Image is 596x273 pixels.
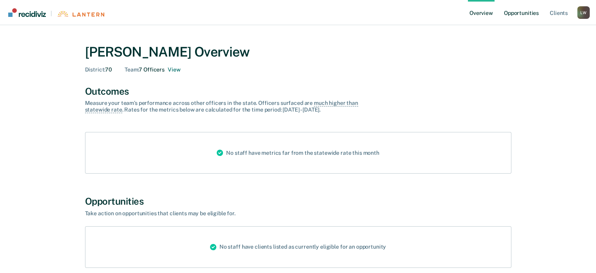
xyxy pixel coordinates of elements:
div: No staff have metrics far from the statewide rate this month [210,132,386,173]
span: District : [85,66,105,73]
span: | [46,10,57,17]
div: Measure your team’s performance across other officer s in the state. Officer s surfaced are . Rat... [85,100,359,113]
div: Opportunities [85,196,511,207]
button: 7 officers on Lashundra D. Watson-Williams's Team [168,66,180,73]
img: Lantern [57,11,104,17]
span: much higher than statewide rate [85,100,358,113]
span: Team : [125,66,139,73]
div: 7 Officers [125,66,180,73]
div: L W [577,6,590,19]
div: 70 [85,66,112,73]
div: [PERSON_NAME] Overview [85,44,511,60]
div: No staff have clients listed as currently eligible for an opportunity [204,227,392,268]
img: Recidiviz [8,8,46,17]
div: Take action on opportunities that clients may be eligible for. [85,210,359,217]
div: Outcomes [85,86,511,97]
button: Profile dropdown button [577,6,590,19]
